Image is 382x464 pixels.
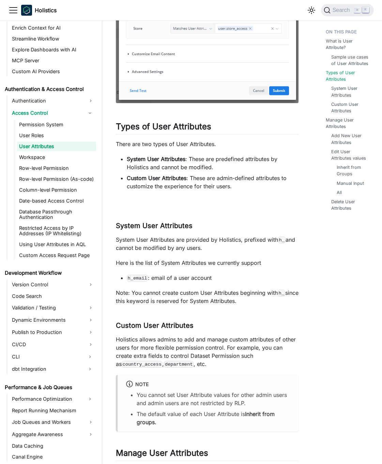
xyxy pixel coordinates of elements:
[116,448,299,461] h2: Manage User Attributes
[164,361,194,368] code: department
[116,222,299,230] h3: System User Attributes
[10,291,96,301] a: Code Search
[127,155,299,171] li: : These are predefined attributes by Holistics and cannot be modified.
[331,7,354,13] span: Search
[331,132,368,145] a: Add New User Attributes
[127,274,299,282] li: : email of a user account
[331,148,368,161] a: Edit User Attributes values
[3,84,96,94] a: Authentication & Access Control
[21,5,32,16] img: Holistics
[17,223,96,238] a: Restricted Access by IP Addresses (IP Whitelisting)
[10,23,96,33] a: Enrich Context for AI
[84,108,96,118] button: Collapse sidebar category 'Access Control'
[10,429,96,440] a: Aggregate Awareness
[278,290,285,297] code: h_
[17,142,96,151] a: User Attributes
[331,198,368,211] a: Delete User Attributes
[122,361,162,368] code: country_access
[127,156,185,162] strong: System User Attributes
[116,122,299,134] h2: Types of User Attributes
[17,174,96,184] a: Row-level Permission (As-code)
[10,56,96,65] a: MCP Server
[17,153,96,162] a: Workspace
[17,163,96,173] a: Row-level Permission
[3,383,96,392] a: Performance & Job Queues
[10,417,96,428] a: Job Queues and Workers
[326,117,371,130] a: Manage User Attributes
[321,4,374,16] button: Search (Command+K)
[116,259,299,267] p: Here is the list of System Attributes we currently support
[331,85,368,98] a: System User Attributes
[116,140,299,148] p: There are two types of User Attributes.
[337,180,364,187] a: Manual Input
[17,196,96,206] a: Date-based Access Control
[127,174,299,190] li: : These are admin-defined attributes to customize the experience for their users.
[84,394,96,404] button: Expand sidebar category 'Performance Optimization'
[17,185,96,195] a: Column-level Permission
[331,54,368,67] a: Sample use cases of User Attributes
[126,380,290,389] div: note
[8,5,18,15] button: Toggle navigation bar
[21,5,57,16] a: HolisticsHolistics
[337,164,366,177] a: Inherit from Groups
[326,38,371,51] a: What is User Attribute?
[10,108,84,118] a: Access Control
[84,351,96,362] button: Expand sidebar category 'CLI'
[10,279,96,290] a: Version Control
[17,120,96,129] a: Permission System
[10,302,96,313] a: Validation / Testing
[127,175,186,181] strong: Custom User Attributes
[362,7,369,13] kbd: K
[10,34,96,44] a: Streamline Workflow
[10,452,96,462] a: Canal Engine
[84,364,96,374] button: Expand sidebar category 'dbt Integration'
[116,321,299,330] h3: Custom User Attributes
[278,237,286,243] code: h_
[354,7,361,13] kbd: ⌘
[17,131,96,140] a: User Roles
[116,335,299,368] p: Holistics allows admins to add and manage custom attributes of other users for more flexible perm...
[137,411,275,426] strong: Inherit from groups.
[137,391,290,407] li: You cannot set User Attribute values for other admin users and admin users are not restricted by ...
[10,339,96,350] a: CI/CD
[10,45,96,54] a: Explore Dashboards with AI
[337,189,342,196] a: All
[127,275,148,282] code: h_email
[116,236,299,252] p: System User Attributes are provided by Holistics, prefixed with and cannot be modified by any users.
[10,394,84,404] a: Performance Optimization
[10,441,96,451] a: Data Caching
[17,207,96,222] a: Database Passthrough Authentication
[3,268,96,278] a: Development Workflow
[10,327,96,338] a: Publish to Production
[17,240,96,249] a: Using User Attributes in AQL
[10,315,96,325] a: Dynamic Environments
[35,6,57,14] b: Holistics
[10,406,96,415] a: Report Running Mechanism
[306,5,317,16] button: Switch between dark and light mode (currently light mode)
[10,364,84,374] a: dbt Integration
[17,251,96,260] a: Custom Access Request Page
[326,69,371,82] a: Types of User Attributes
[331,101,368,114] a: Custom User Attributes
[10,351,84,362] a: CLI
[10,95,96,106] a: Authentication
[116,289,299,305] p: Note: You cannot create custom User Attributes beginning with since this keyword is reserved for ...
[10,67,96,76] a: Custom AI Providers
[137,410,290,426] li: The default value of each User Attribute is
